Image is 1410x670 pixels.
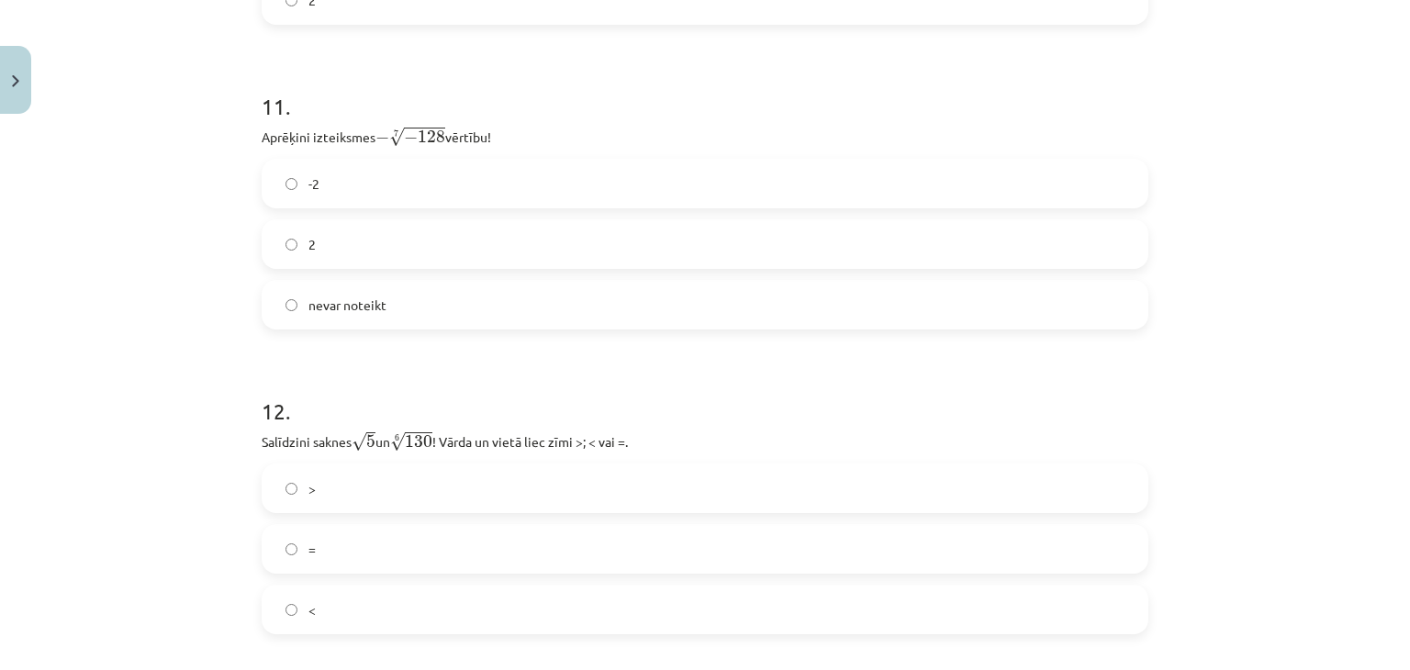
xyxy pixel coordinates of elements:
img: icon-close-lesson-0947bae3869378f0d4975bcd49f059093ad1ed9edebbc8119c70593378902aed.svg [12,75,19,87]
span: = [308,540,316,559]
span: nevar noteikt [308,296,386,315]
span: √ [390,432,405,452]
span: − [404,131,418,144]
span: √ [352,432,366,452]
input: < [285,604,297,616]
span: > [308,479,316,498]
span: √ [389,128,404,147]
input: > [285,483,297,495]
h1: 12 . [262,366,1148,423]
input: nevar noteikt [285,299,297,311]
span: 128 [418,130,445,143]
span: < [308,600,316,620]
span: − [375,131,389,144]
span: 2 [308,235,316,254]
span: -2 [308,174,319,194]
span: 130 [405,435,432,448]
span: 5 [366,435,375,448]
h1: 11 . [262,61,1148,118]
input: -2 [285,178,297,190]
input: 2 [285,239,297,251]
input: = [285,543,297,555]
p: Aprēķini izteiksmes vērtību! [262,124,1148,148]
p: Salīdzini saknes un ! Vārda un vietā liec zīmi >; < vai =. [262,429,1148,452]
